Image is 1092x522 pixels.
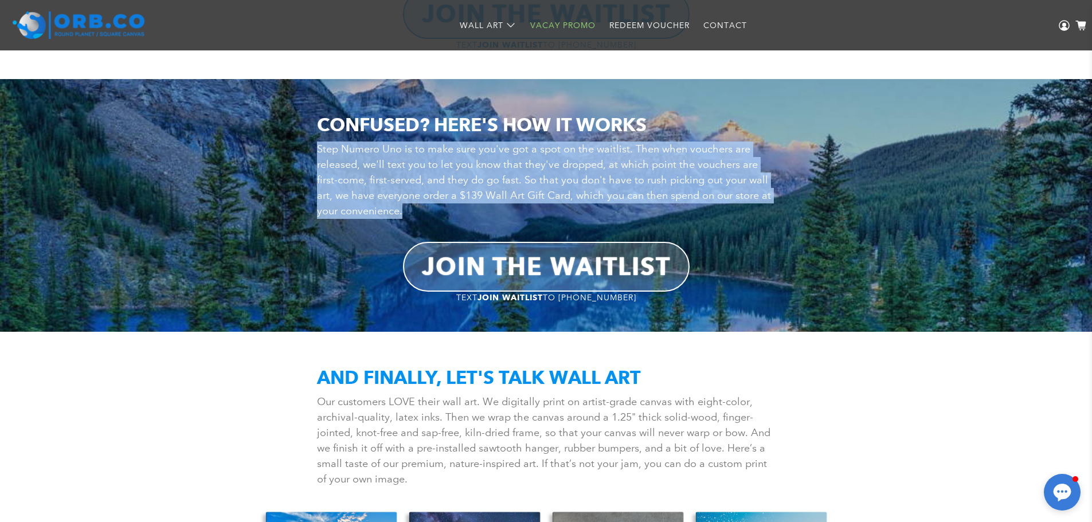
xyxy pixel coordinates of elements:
a: Contact [696,10,754,41]
b: JOIN THE WAITLIST [422,252,671,281]
a: Redeem Voucher [602,10,696,41]
a: Wall Art [453,10,523,41]
a: JOIN THE WAITLIST [403,242,690,292]
strong: JOIN WAITLIST [477,293,543,303]
a: TEXTJOIN WAITLISTTO [PHONE_NUMBER] [456,292,636,303]
h2: CONFUSED? HERE'S HOW IT WORKS [317,113,776,136]
span: TEXT TO [PHONE_NUMBER] [456,292,636,303]
button: Open chat window [1044,474,1081,511]
span: Step Numero Uno is to make sure you've got a spot on the waitlist. Then when vouchers are release... [317,143,771,217]
a: Vacay Promo [523,10,602,41]
span: Our customers LOVE their wall art. We digitally print on artist-grade canvas with eight-color, ar... [317,395,770,485]
b: AND FINALLY, LET'S TALK WALL ART [317,366,641,388]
